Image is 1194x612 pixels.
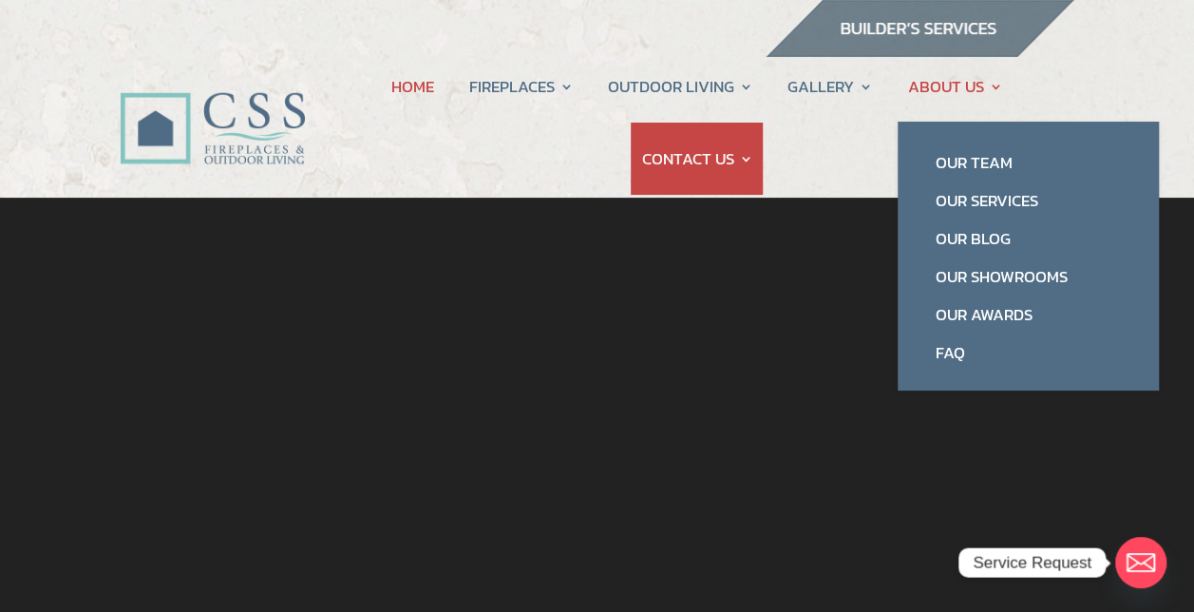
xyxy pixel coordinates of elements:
a: Email [1115,537,1166,588]
img: CSS Fireplaces & Outdoor Living (Formerly Construction Solutions & Supply)- Jacksonville Ormond B... [120,42,305,174]
a: FIREPLACES [468,50,573,123]
a: Our Showrooms [917,258,1140,296]
a: FAQ [917,334,1140,372]
a: HOME [391,50,434,123]
a: Our Services [917,182,1140,220]
a: Our Blog [917,220,1140,258]
a: GALLERY [787,50,873,123]
a: builder services construction supply [765,39,1074,64]
a: CONTACT US [641,123,752,195]
a: Our Team [917,143,1140,182]
a: Our Awards [917,296,1140,334]
a: OUTDOOR LIVING [608,50,753,123]
a: ABOUT US [908,50,1003,123]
